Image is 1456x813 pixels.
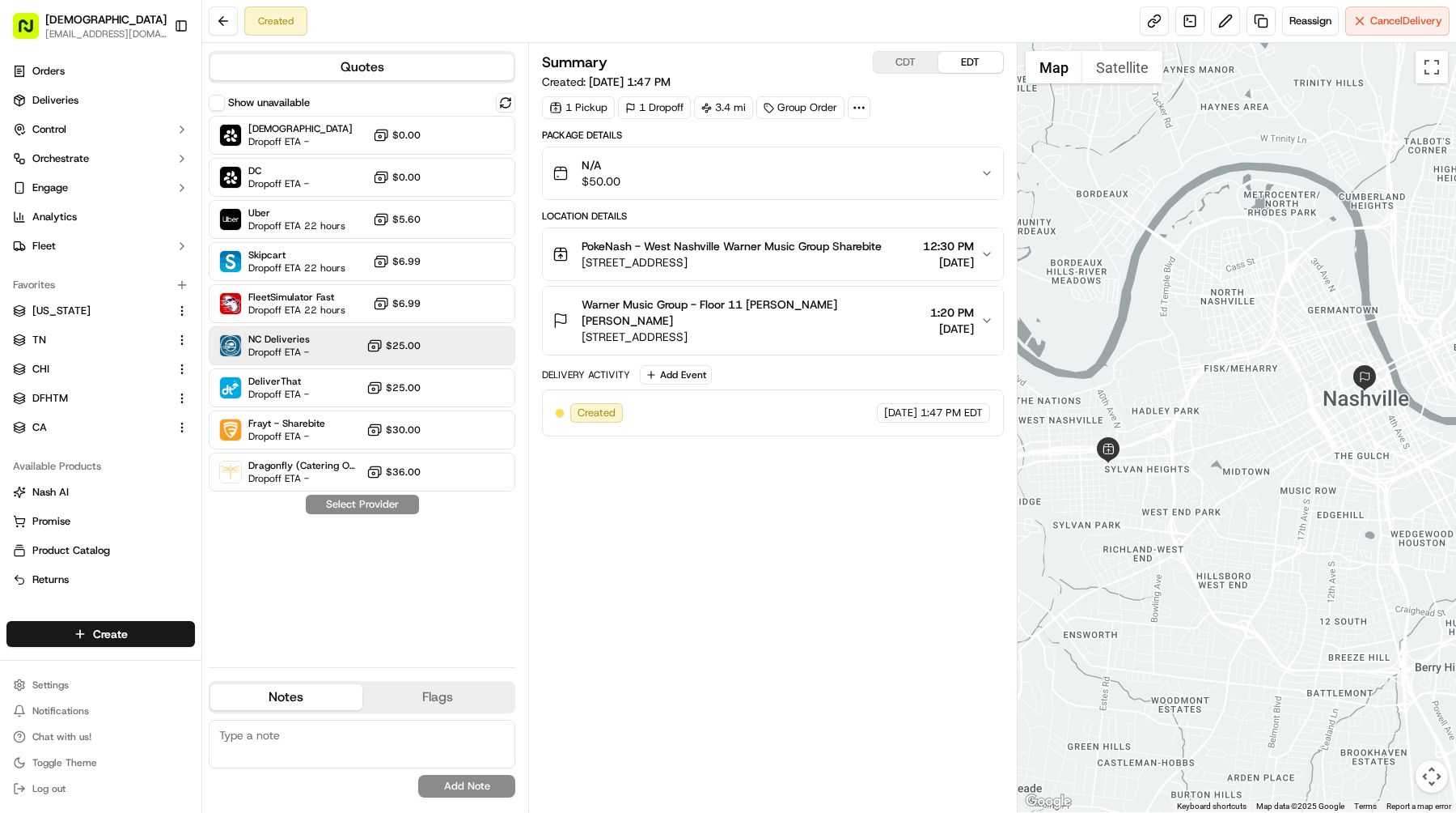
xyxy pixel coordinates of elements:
[16,155,45,184] img: 1736555255976-a54dd68f-1ca7-489b-9aae-adbdc363a1c4
[6,175,195,201] button: Engage
[220,462,241,483] img: Dragonfly (Catering Onfleet)
[6,538,195,564] button: Product Catalog
[16,65,294,91] p: Welcome 👋
[248,304,345,317] span: Dropoff ETA 22 hours
[248,430,325,443] span: Dropoff ETA -
[6,298,195,324] button: [US_STATE]
[1177,801,1246,812] button: Keyboard shortcuts
[16,320,29,333] div: 📗
[6,726,195,748] button: Chat with us!
[362,684,514,710] button: Flags
[248,135,353,148] span: Dropoff ETA -
[13,420,169,435] a: CA
[32,362,49,377] span: CHI
[1022,791,1075,812] img: Google
[6,385,195,411] button: DFHTM
[248,206,345,219] span: Uber
[50,251,133,264] span: Klarizel Pensader
[1026,51,1082,83] button: Show street map
[6,58,195,84] a: Orders
[210,684,362,710] button: Notes
[1022,791,1075,812] a: Open this area in Google Maps (opens a new window)
[542,74,671,90] span: Created:
[582,238,882,254] span: PokeNash - West Nashville Warner Music Group Sharebite
[34,155,63,184] img: 1724597045416-56b7ee45-8013-43a0-a6f9-03cb97ddad50
[210,54,514,80] button: Quotes
[542,129,1004,142] div: Package Details
[93,626,128,642] span: Create
[923,238,974,254] span: 12:30 PM
[582,173,620,189] span: $50.00
[930,321,974,337] span: [DATE]
[6,621,195,647] button: Create
[32,318,124,334] span: Knowledge Base
[618,96,691,119] div: 1 Dropoff
[137,251,142,264] span: •
[543,228,1003,280] button: PokeNash - West Nashville Warner Music Group Sharebite[STREET_ADDRESS]12:30 PM[DATE]
[392,129,421,142] span: $0.00
[386,466,421,479] span: $36.00
[32,543,110,558] span: Product Catalog
[366,380,421,396] button: $25.00
[16,211,108,223] div: Past conversations
[6,567,195,593] button: Returns
[248,122,353,135] span: [DEMOGRAPHIC_DATA]
[45,28,167,40] button: [EMAIL_ADDRESS][DOMAIN_NAME]
[1282,6,1339,36] button: Reassign
[32,420,47,435] span: CA
[32,730,91,743] span: Chat with us!
[1416,760,1448,793] button: Map camera controls
[938,52,1003,73] button: EDT
[578,406,616,420] span: Created
[248,375,309,388] span: DeliverThat
[6,509,195,534] button: Promise
[146,251,179,264] span: [DATE]
[248,472,360,485] span: Dropoff ETA -
[6,6,167,45] button: [DEMOGRAPHIC_DATA][EMAIL_ADDRESS][DOMAIN_NAME]
[386,424,421,436] span: $30.00
[32,756,97,769] span: Toggle Theme
[161,358,196,370] span: Pylon
[6,272,195,298] div: Favorites
[248,291,345,304] span: FleetSimulator Fast
[220,209,241,230] img: Uber
[32,485,69,500] span: Nash AI
[248,177,309,190] span: Dropoff ETA -
[373,253,421,270] button: $6.99
[32,252,45,265] img: 1736555255976-a54dd68f-1ca7-489b-9aae-adbdc363a1c4
[6,479,195,505] button: Nash AI
[373,211,421,228] button: $5.60
[543,287,1003,355] button: Warner Music Group - Floor 11 [PERSON_NAME] [PERSON_NAME][STREET_ADDRESS]1:20 PM[DATE]
[32,64,65,79] span: Orders
[392,171,421,184] span: $0.00
[1345,6,1450,36] button: CancelDelivery
[10,312,130,341] a: 📗Knowledge Base
[542,368,630,381] div: Delivery Activity
[13,304,169,318] a: [US_STATE]
[13,573,188,587] a: Returns
[542,210,1004,223] div: Location Details
[45,11,167,28] button: [DEMOGRAPHIC_DATA]
[373,296,421,312] button: $6.99
[13,362,169,377] a: CHI
[542,55,607,70] h3: Summary
[137,320,150,333] div: 💻
[373,127,421,143] button: $0.00
[543,147,1003,199] button: N/A$50.00
[6,453,195,479] div: Available Products
[73,171,222,184] div: We're available if you need us!
[921,406,983,420] span: 1:47 PM EDT
[1256,802,1344,811] span: Map data ©2025 Google
[248,262,345,275] span: Dropoff ETA 22 hours
[32,151,89,166] span: Orchestrate
[13,333,169,347] a: TN
[542,96,615,119] div: 1 Pickup
[32,333,46,347] span: TN
[32,391,68,406] span: DFHTM
[220,167,241,188] img: Sharebite (Onfleet)
[884,406,917,420] span: [DATE]
[220,377,241,398] img: DeliverThat
[386,381,421,394] span: $25.00
[366,338,421,354] button: $25.00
